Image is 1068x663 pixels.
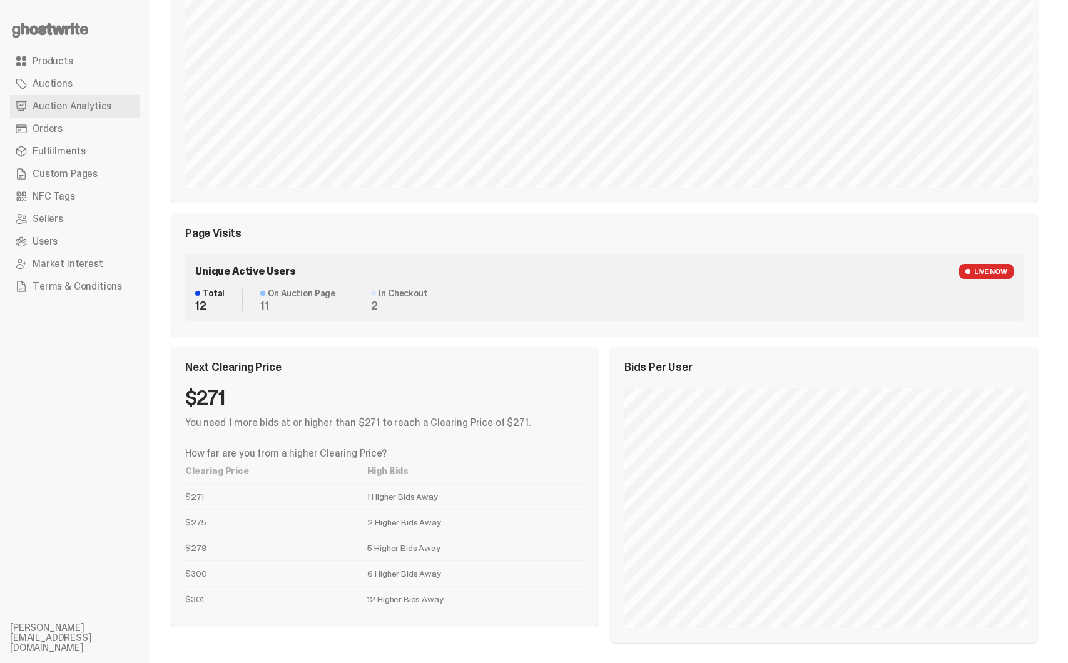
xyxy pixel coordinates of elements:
dd: 12 [195,300,225,311]
a: Terms & Conditions [10,275,140,298]
div: $271 [185,388,584,408]
td: $279 [185,535,367,560]
span: Market Interest [33,259,103,269]
a: Market Interest [10,253,140,275]
span: LIVE NOW [959,264,1014,279]
span: Page Visits [185,228,242,239]
th: Clearing Price [185,458,367,484]
p: How far are you from a higher Clearing Price? [185,448,584,458]
a: Custom Pages [10,163,140,185]
a: Fulfillments [10,140,140,163]
td: $301 [185,586,367,612]
td: 6 Higher Bids Away [367,560,584,586]
span: Custom Pages [33,169,98,179]
a: NFC Tags [10,185,140,208]
span: Sellers [33,214,63,224]
span: Auction Analytics [33,101,111,111]
td: $300 [185,560,367,586]
p: You need 1 more bids at or higher than $271 to reach a Clearing Price of $271. [185,418,584,428]
span: Unique Active Users [195,266,296,276]
span: Bids Per User [624,362,693,373]
a: Users [10,230,140,253]
th: High Bids [367,458,584,484]
a: Products [10,50,140,73]
td: 12 Higher Bids Away [367,586,584,612]
span: Terms & Conditions [33,281,122,291]
td: 2 Higher Bids Away [367,509,584,535]
span: Users [33,236,58,246]
span: Fulfillments [33,146,86,156]
a: Auction Analytics [10,95,140,118]
td: $271 [185,483,367,509]
dt: On Auction Page [260,289,335,298]
td: 5 Higher Bids Away [367,535,584,560]
span: Orders [33,124,63,134]
span: Products [33,56,73,66]
span: NFC Tags [33,191,75,201]
a: Auctions [10,73,140,95]
dt: Total [195,289,225,298]
span: Next Clearing Price [185,362,282,373]
a: Orders [10,118,140,140]
td: $275 [185,509,367,535]
li: [PERSON_NAME][EMAIL_ADDRESS][DOMAIN_NAME] [10,623,160,653]
dd: 11 [260,300,335,311]
dd: 2 [371,300,427,311]
td: 1 Higher Bids Away [367,483,584,509]
dt: In Checkout [371,289,427,298]
span: Auctions [33,79,73,89]
a: Sellers [10,208,140,230]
